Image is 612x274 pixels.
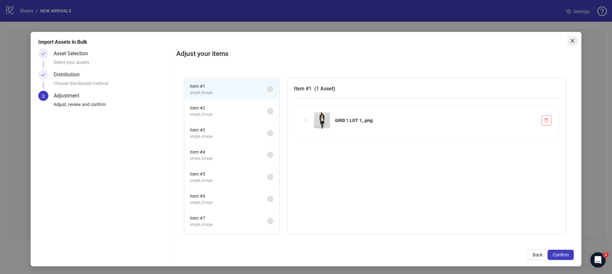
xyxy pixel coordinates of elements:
span: 1 [269,131,271,135]
span: single_image [190,111,267,118]
span: 1 [269,109,271,113]
span: single_image [190,222,267,228]
span: Item # 4 [190,148,267,156]
div: Distribution [54,70,85,80]
span: check [41,51,46,56]
span: Item # 3 [190,126,267,133]
span: single_image [190,156,267,162]
span: delete [544,118,549,122]
sup: 1 [267,108,273,114]
span: ( 1 Asset ) [314,86,335,92]
span: 1 [269,87,271,91]
sup: 1 [267,174,273,180]
button: Back [528,250,548,260]
span: check [41,72,46,77]
div: Asset Selection [54,49,93,59]
span: close [570,38,575,43]
div: Adjustment [54,91,84,101]
h3: Item # 1 [294,85,559,93]
span: 3 [42,94,45,99]
span: Item # 2 [190,104,267,111]
span: holder [303,118,308,123]
span: single_image [190,133,267,140]
iframe: Intercom live chat [590,252,606,268]
button: Close [567,36,578,46]
span: 1 [269,219,271,223]
sup: 1 [267,218,273,224]
img: GRID 1 LOT 1_.png [314,112,330,128]
div: holder [302,117,309,124]
sup: 1 [267,152,273,158]
span: 1 [269,175,271,179]
div: Choose distribution method [54,80,171,91]
div: GRID 1 LOT 1_.png [335,117,536,124]
button: Delete [541,115,551,126]
h2: Adjust your items [176,49,574,59]
span: Back [533,252,543,257]
span: 1 [603,252,608,257]
span: 1 [269,153,271,157]
sup: 1 [267,86,273,92]
span: Item # 5 [190,171,267,178]
div: Select your assets [54,59,171,70]
span: Item # 6 [190,193,267,200]
span: single_image [190,200,267,206]
sup: 1 [267,196,273,202]
span: single_image [190,178,267,184]
span: Item # 7 [190,215,267,222]
div: Import Assets in Bulk [38,38,574,46]
div: Adjust, review and confirm [54,101,171,112]
button: Confirm [548,250,574,260]
span: Confirm [553,252,569,257]
span: Item # 1 [190,83,267,90]
span: 1 [269,197,271,201]
span: single_image [190,90,267,96]
sup: 1 [267,130,273,136]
